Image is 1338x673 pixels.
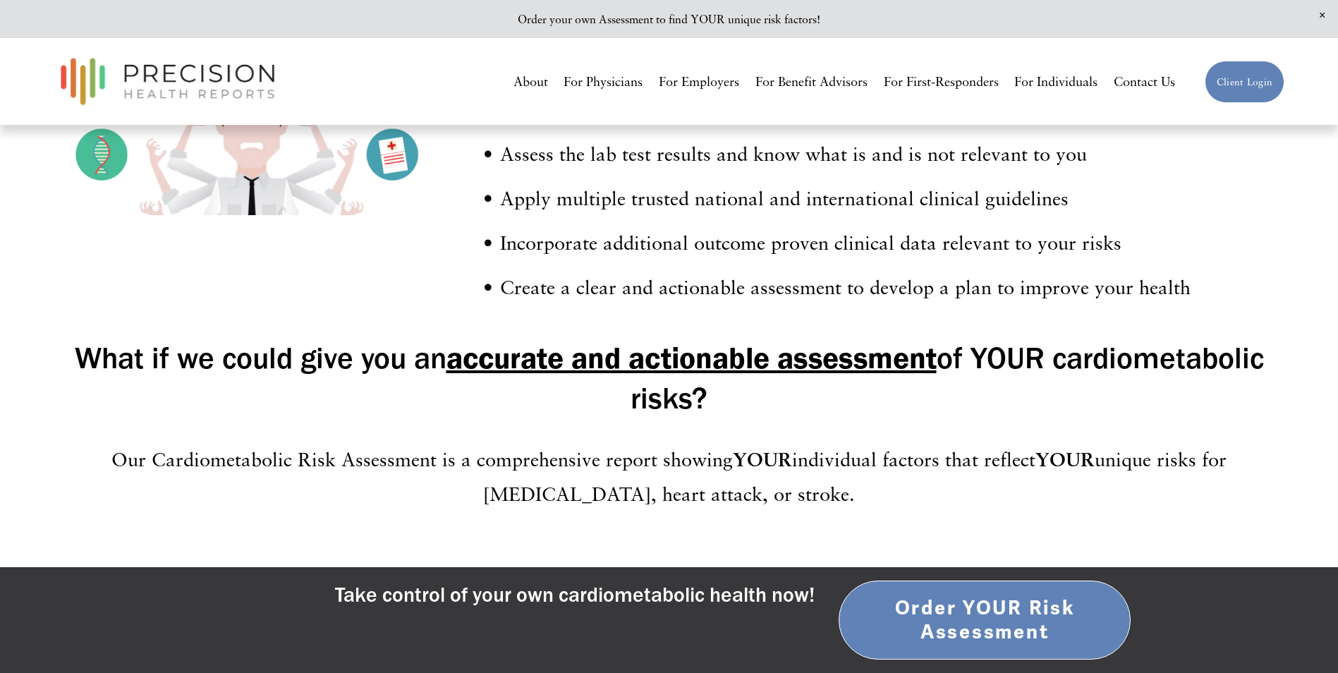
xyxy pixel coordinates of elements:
[513,69,548,95] a: About
[733,447,792,471] strong: YOUR
[54,51,282,111] img: Precision Health Reports
[1205,61,1284,103] a: Client Login
[446,339,937,376] strong: accurate and actionable assessment
[755,69,868,95] a: For Benefit Advisors
[500,181,1284,215] p: Apply multiple trusted national and international clinical guidelines
[500,136,1284,171] p: Assess the lab test results and know what is and is not relevant to you
[207,581,815,610] h4: Take control of your own cardiometabolic health now!
[884,69,999,95] a: For First-Responders
[1267,605,1338,673] iframe: Chat Widget
[659,69,739,95] a: For Employers
[500,225,1284,260] p: Incorporate additional outcome proven clinical data relevant to your risks
[500,269,1284,304] p: Create a clear and actionable assessment to develop a plan to improve your health
[564,69,643,95] a: For Physicians
[54,442,1284,511] p: Our Cardiometabolic Risk Assessment is a comprehensive report showing individual factors that ref...
[1035,447,1095,471] strong: YOUR
[1014,69,1097,95] a: For Individuals
[839,581,1131,660] a: Order YOUR Risk Assessment
[54,338,1284,419] h3: What if we could give you an of YOUR cardiometabolic risks?
[1114,69,1175,95] a: Contact Us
